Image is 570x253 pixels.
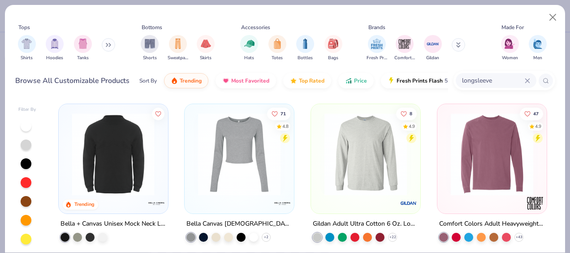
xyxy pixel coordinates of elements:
[74,35,92,61] div: filter for Tanks
[424,35,442,61] div: filter for Gildan
[446,113,538,196] img: 8efac5f7-8da2-47f5-bf92-f12be686d45d
[367,55,387,61] span: Fresh Prints
[18,35,36,61] div: filter for Shirts
[264,235,268,240] span: + 2
[533,39,543,49] img: Men Image
[533,55,542,61] span: Men
[515,235,522,240] span: + 43
[501,23,524,31] div: Made For
[168,55,188,61] span: Sweatpants
[46,35,64,61] button: filter button
[164,73,208,88] button: Trending
[283,73,331,88] button: Top Rated
[272,39,282,49] img: Totes Image
[147,194,165,212] img: Bella + Canvas logo
[139,77,157,85] div: Sort By
[300,39,310,49] img: Bottles Image
[21,55,33,61] span: Shirts
[18,106,36,113] div: Filter By
[186,218,292,230] div: Bella Canvas [DEMOGRAPHIC_DATA]' Micro Ribbed Long Sleeve Baby Tee
[520,107,543,120] button: Like
[283,123,289,130] div: 4.8
[74,35,92,61] button: filter button
[502,55,518,61] span: Women
[268,35,286,61] button: filter button
[194,113,285,196] img: b4bb1e2f-f7d4-4cd0-95e8-cbfaf6568a96
[354,77,367,84] span: Price
[394,35,415,61] button: filter button
[388,77,395,84] img: flash.gif
[18,35,36,61] button: filter button
[424,35,442,61] button: filter button
[313,218,419,230] div: Gildan Adult Ultra Cotton 6 Oz. Long-Sleeve T-Shirt
[197,35,215,61] div: filter for Skirts
[535,123,541,130] div: 4.9
[394,55,415,61] span: Comfort Colors
[526,194,544,212] img: Comfort Colors logo
[216,73,276,88] button: Most Favorited
[426,55,439,61] span: Gildan
[273,194,291,212] img: Bella + Canvas logo
[394,35,415,61] div: filter for Comfort Colors
[299,77,324,84] span: Top Rated
[370,37,384,51] img: Fresh Prints Image
[268,107,291,120] button: Like
[544,9,561,26] button: Close
[281,111,286,116] span: 71
[389,235,396,240] span: + 22
[244,39,255,49] img: Hats Image
[222,77,229,84] img: most_fav.gif
[180,77,202,84] span: Trending
[381,73,484,88] button: Fresh Prints Flash5 day delivery
[152,107,164,120] button: Like
[240,35,258,61] div: filter for Hats
[426,37,440,51] img: Gildan Image
[201,39,211,49] img: Skirts Image
[396,107,417,120] button: Like
[445,76,478,86] span: 5 day delivery
[338,73,374,88] button: Price
[268,35,286,61] div: filter for Totes
[320,113,411,196] img: d95678bd-034b-49c8-925f-b012b507e84f
[367,35,387,61] button: filter button
[143,55,157,61] span: Shorts
[60,218,166,230] div: Bella + Canvas Unisex Mock Neck Long Sleeve Tee
[398,37,411,51] img: Comfort Colors Image
[397,77,443,84] span: Fresh Prints Flash
[200,55,212,61] span: Skirts
[18,23,30,31] div: Tops
[409,123,415,130] div: 4.9
[46,55,63,61] span: Hoodies
[78,39,88,49] img: Tanks Image
[142,23,162,31] div: Bottoms
[533,111,539,116] span: 47
[328,55,338,61] span: Bags
[400,194,418,212] img: Gildan logo
[410,111,412,116] span: 8
[231,77,269,84] span: Most Favorited
[22,39,32,49] img: Shirts Image
[197,35,215,61] button: filter button
[296,35,314,61] div: filter for Bottles
[240,35,258,61] button: filter button
[505,39,515,49] img: Women Image
[15,75,130,86] div: Browse All Customizable Products
[77,55,89,61] span: Tanks
[501,35,519,61] div: filter for Women
[68,113,159,196] img: 33c9bd9f-0a3a-4d0f-a7da-a689f9800d2b
[173,39,183,49] img: Sweatpants Image
[168,35,188,61] button: filter button
[168,35,188,61] div: filter for Sweatpants
[368,23,385,31] div: Brands
[141,35,159,61] div: filter for Shorts
[439,218,545,230] div: Comfort Colors Adult Heavyweight RS Long-Sleeve T-Shirt
[324,35,342,61] div: filter for Bags
[46,35,64,61] div: filter for Hoodies
[145,39,155,49] img: Shorts Image
[529,35,547,61] div: filter for Men
[272,55,283,61] span: Totes
[501,35,519,61] button: filter button
[50,39,60,49] img: Hoodies Image
[461,75,525,86] input: Try "T-Shirt"
[141,35,159,61] button: filter button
